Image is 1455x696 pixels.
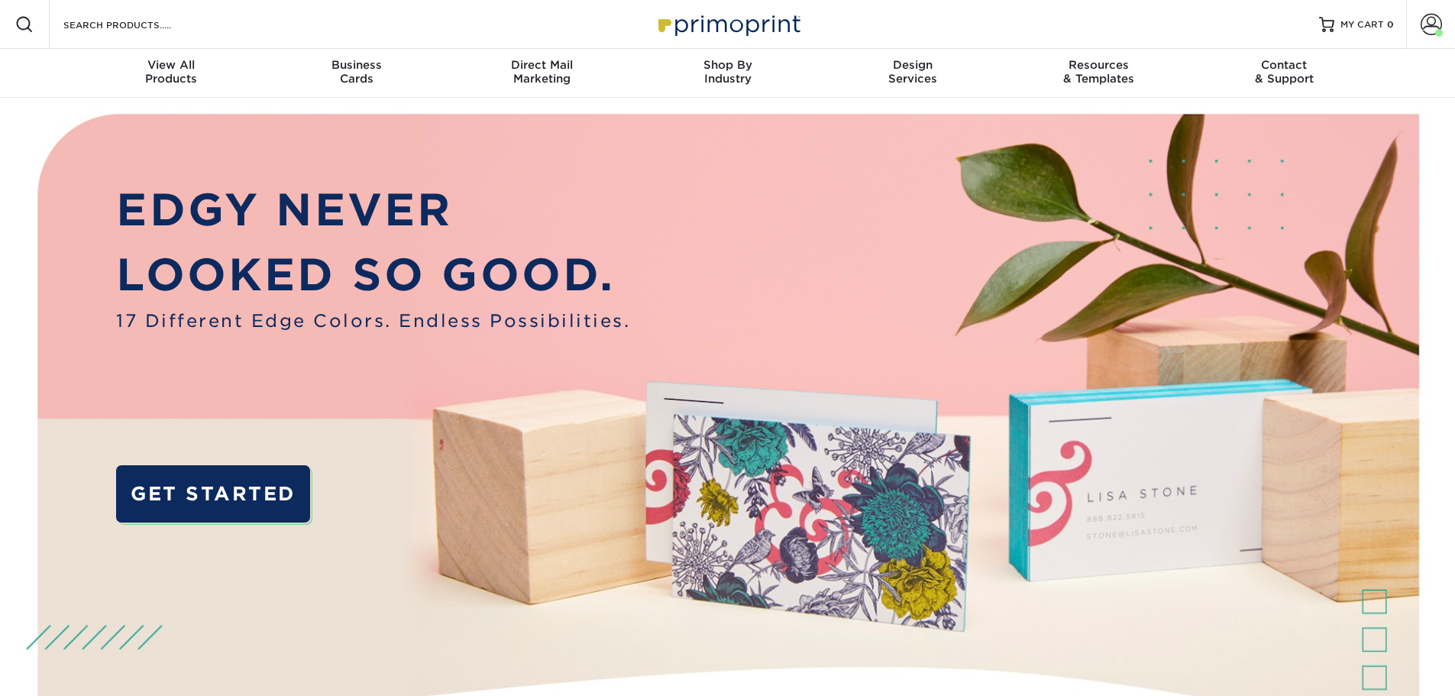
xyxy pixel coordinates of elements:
div: Cards [264,58,449,86]
span: Contact [1191,58,1377,72]
p: LOOKED SO GOOD. [116,242,630,308]
span: 17 Different Edge Colors. Endless Possibilities. [116,308,630,334]
span: Resources [1006,58,1191,72]
div: Products [79,58,264,86]
a: View AllProducts [79,49,264,98]
span: 0 [1387,19,1394,30]
a: Shop ByIndustry [635,49,820,98]
div: Industry [635,58,820,86]
a: Direct MailMarketing [449,49,635,98]
div: Marketing [449,58,635,86]
span: Direct Mail [449,58,635,72]
img: Primoprint [652,8,804,40]
div: & Templates [1006,58,1191,86]
a: GET STARTED [116,465,309,523]
a: DesignServices [820,49,1006,98]
p: EDGY NEVER [116,177,630,243]
div: & Support [1191,58,1377,86]
span: View All [79,58,264,72]
a: Contact& Support [1191,49,1377,98]
span: Design [820,58,1006,72]
span: Shop By [635,58,820,72]
span: MY CART [1340,18,1384,31]
span: Business [264,58,449,72]
a: Resources& Templates [1006,49,1191,98]
input: SEARCH PRODUCTS..... [62,15,211,34]
a: BusinessCards [264,49,449,98]
div: Services [820,58,1006,86]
